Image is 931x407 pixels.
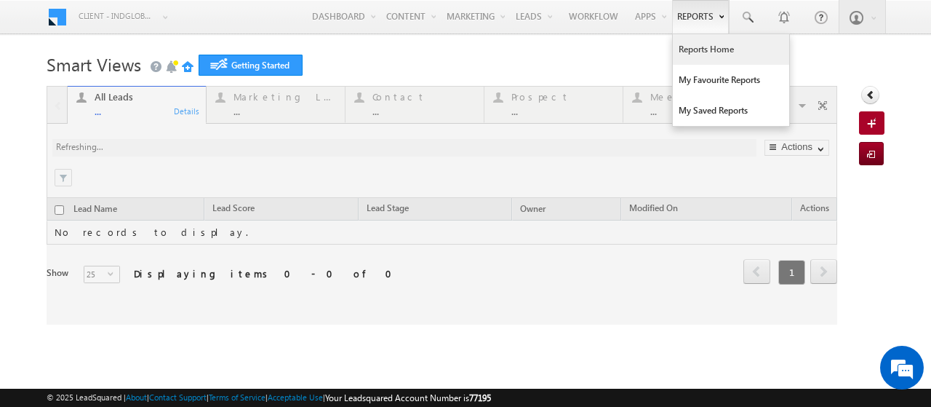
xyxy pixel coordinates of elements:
span: Client - indglobal2 (77195) [79,9,155,23]
span: 77195 [469,392,491,403]
a: My Favourite Reports [673,65,789,95]
a: Contact Support [149,392,207,402]
span: Your Leadsquared Account Number is [325,392,491,403]
a: Acceptable Use [268,392,323,402]
span: Smart Views [47,52,141,76]
a: Getting Started [199,55,303,76]
span: © 2025 LeadSquared | | | | | [47,391,491,405]
a: Reports Home [673,34,789,65]
a: My Saved Reports [673,95,789,126]
a: About [126,392,147,402]
a: Terms of Service [209,392,265,402]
